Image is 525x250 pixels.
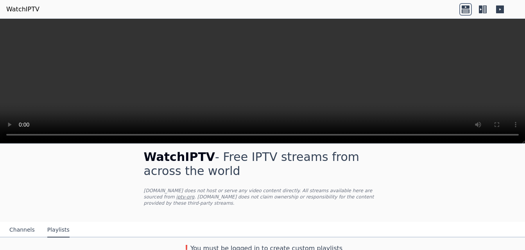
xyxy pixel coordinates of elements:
[9,223,35,237] button: Channels
[6,5,39,14] a: WatchIPTV
[144,150,382,178] h1: - Free IPTV streams from across the world
[144,150,215,164] span: WatchIPTV
[47,223,70,237] button: Playlists
[144,187,382,206] p: [DOMAIN_NAME] does not host or serve any video content directly. All streams available here are s...
[176,194,195,200] a: iptv-org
